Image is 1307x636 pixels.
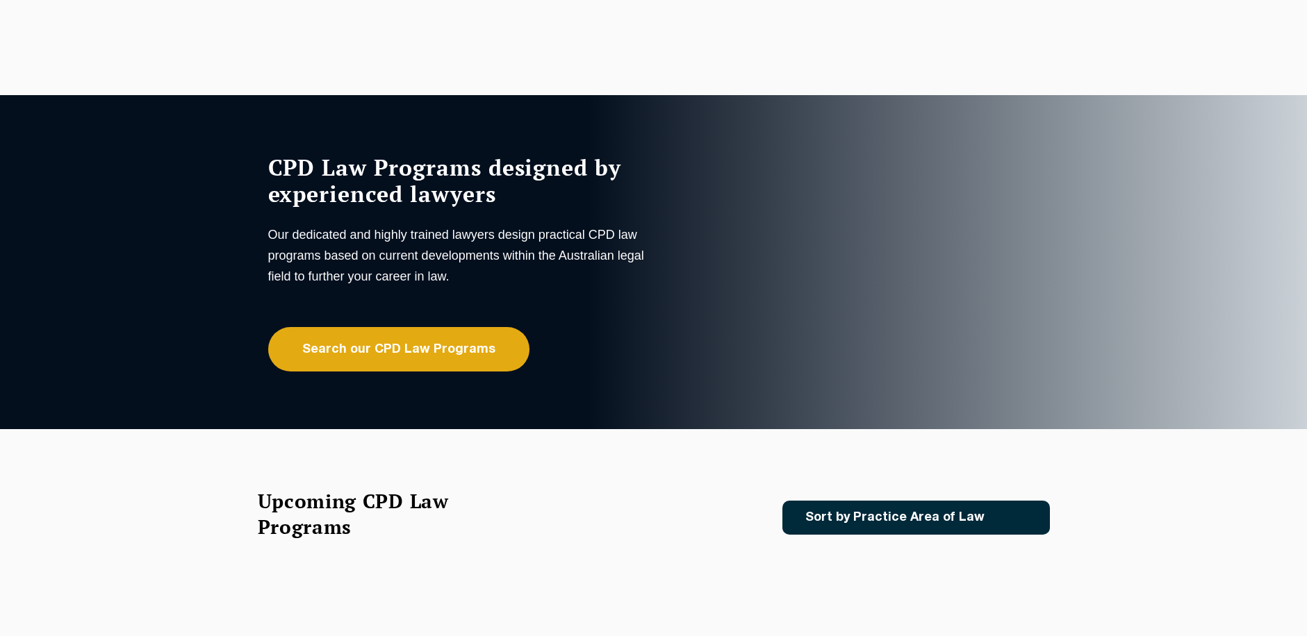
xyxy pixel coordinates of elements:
a: Search our CPD Law Programs [268,327,529,371]
img: Icon [1007,512,1023,524]
h2: Upcoming CPD Law Programs [258,488,484,539]
a: Sort by Practice Area of Law [782,501,1050,535]
h1: CPD Law Programs designed by experienced lawyers [268,154,650,207]
p: Our dedicated and highly trained lawyers design practical CPD law programs based on current devel... [268,224,650,287]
